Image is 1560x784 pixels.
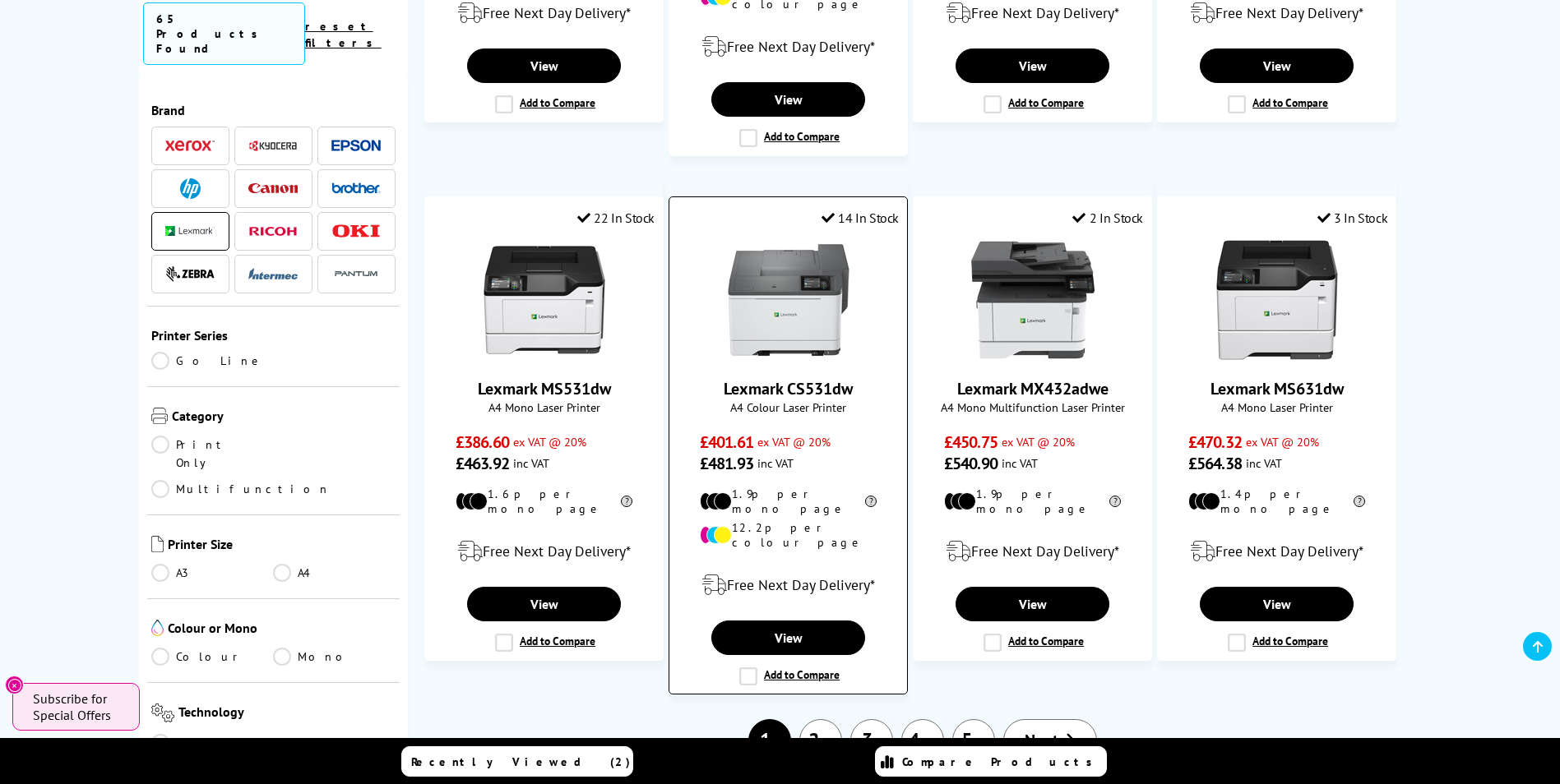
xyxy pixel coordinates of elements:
[467,587,620,621] a: View
[168,620,396,639] span: Colour or Mono
[739,129,840,147] label: Add to Compare
[1228,634,1328,652] label: Add to Compare
[248,227,298,236] img: Ricoh
[1228,95,1328,113] label: Add to Compare
[165,178,215,199] a: HP
[875,746,1107,777] a: Compare Products
[700,520,877,550] li: 12.2p per colour page
[151,734,274,752] a: Laser
[971,238,1095,362] img: Lexmark MX432adwe
[1211,378,1344,399] a: Lexmark MS631dw
[273,564,396,582] a: A4
[331,224,381,238] img: OKI
[944,431,998,453] span: £450.75
[850,719,893,762] a: 3
[248,183,298,194] img: Canon
[1002,455,1038,471] span: inc VAT
[1200,48,1353,83] a: View
[168,536,396,556] span: Printer Size
[165,140,215,151] img: Xerox
[248,264,298,284] a: Intermec
[401,746,633,777] a: Recently Viewed (2)
[700,431,753,453] span: £401.61
[513,455,549,471] span: inc VAT
[411,754,631,769] span: Recently Viewed (2)
[331,140,381,152] img: Epson
[757,434,831,450] span: ex VAT @ 20%
[165,221,215,242] a: Lexmark
[248,136,298,156] a: Kyocera
[1200,587,1353,621] a: View
[822,210,899,226] div: 14 In Stock
[172,408,396,427] span: Category
[711,620,864,655] a: View
[151,648,274,666] a: Colour
[971,348,1095,365] a: Lexmark MX432adwe
[456,431,509,453] span: £386.60
[1215,238,1339,362] img: Lexmark MS631dw
[727,238,850,362] img: Lexmark CS531dw
[248,140,298,152] img: Kyocera
[273,648,396,666] a: Mono
[1188,487,1365,516] li: 1.4p per mono page
[151,327,396,344] span: Printer Series
[331,264,381,284] img: Pantum
[165,264,215,284] a: Zebra
[248,178,298,199] a: Canon
[678,24,899,70] div: modal_delivery
[33,690,123,723] span: Subscribe for Special Offers
[248,221,298,242] a: Ricoh
[331,221,381,242] a: OKI
[456,487,632,516] li: 1.6p per mono page
[483,348,606,365] a: Lexmark MS531dw
[1188,431,1242,453] span: £470.32
[984,95,1084,113] label: Add to Compare
[799,719,842,762] a: 2
[1317,210,1388,226] div: 3 In Stock
[711,82,864,117] a: View
[1246,434,1319,450] span: ex VAT @ 20%
[1072,210,1143,226] div: 2 In Stock
[151,536,164,552] img: Printer Size
[1166,528,1387,574] div: modal_delivery
[922,399,1143,415] span: A4 Mono Multifunction Laser Printer
[151,102,396,118] span: Brand
[467,48,620,83] a: View
[757,455,794,471] span: inc VAT
[151,620,164,636] img: Colour or Mono
[944,453,998,474] span: £540.90
[901,719,944,762] a: 4
[483,238,606,362] img: Lexmark MS531dw
[957,378,1109,399] a: Lexmark MX432adwe
[331,178,381,199] a: Brother
[180,178,201,199] img: HP
[902,754,1101,769] span: Compare Products
[1025,730,1058,751] span: Next
[151,436,274,472] a: Print Only
[724,378,853,399] a: Lexmark CS531dw
[151,480,331,498] a: Multifunction
[577,210,655,226] div: 22 In Stock
[331,182,381,194] img: Brother
[165,265,215,282] img: Zebra
[433,528,655,574] div: modal_delivery
[952,719,995,762] a: 5
[433,399,655,415] span: A4 Mono Laser Printer
[1246,455,1282,471] span: inc VAT
[305,19,382,50] a: reset filters
[1002,434,1075,450] span: ex VAT @ 20%
[678,399,899,415] span: A4 Colour Laser Printer
[956,587,1109,621] a: View
[495,634,595,652] label: Add to Compare
[513,434,586,450] span: ex VAT @ 20%
[944,487,1121,516] li: 1.9p per mono page
[151,703,175,722] img: Technology
[739,667,840,685] label: Add to Compare
[700,487,877,516] li: 1.9p per mono page
[178,703,396,726] span: Technology
[1215,348,1339,365] a: Lexmark MS631dw
[956,48,1109,83] a: View
[151,352,274,370] a: Go Line
[151,408,168,424] img: Category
